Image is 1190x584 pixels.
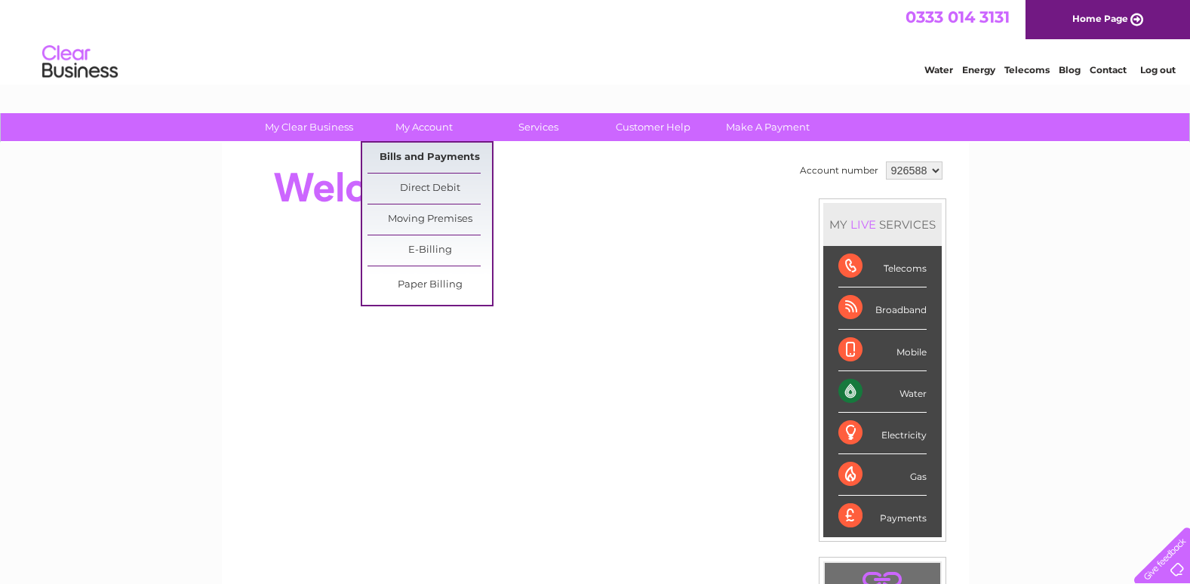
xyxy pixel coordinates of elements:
[591,113,715,141] a: Customer Help
[367,174,492,204] a: Direct Debit
[706,113,830,141] a: Make A Payment
[838,287,927,329] div: Broadband
[476,113,601,141] a: Services
[42,39,118,85] img: logo.png
[838,246,927,287] div: Telecoms
[838,413,927,454] div: Electricity
[838,496,927,536] div: Payments
[367,235,492,266] a: E-Billing
[906,8,1010,26] a: 0333 014 3131
[838,330,927,371] div: Mobile
[838,454,927,496] div: Gas
[796,158,882,183] td: Account number
[924,64,953,75] a: Water
[847,217,879,232] div: LIVE
[1090,64,1127,75] a: Contact
[239,8,952,73] div: Clear Business is a trading name of Verastar Limited (registered in [GEOGRAPHIC_DATA] No. 3667643...
[823,203,942,246] div: MY SERVICES
[962,64,995,75] a: Energy
[247,113,371,141] a: My Clear Business
[838,371,927,413] div: Water
[1004,64,1050,75] a: Telecoms
[367,270,492,300] a: Paper Billing
[1059,64,1081,75] a: Blog
[361,113,486,141] a: My Account
[367,204,492,235] a: Moving Premises
[1140,64,1176,75] a: Log out
[367,143,492,173] a: Bills and Payments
